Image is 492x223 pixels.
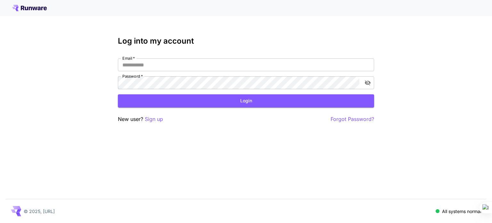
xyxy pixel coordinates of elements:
[145,115,163,123] button: Sign up
[331,115,374,123] button: Forgot Password?
[442,208,481,215] p: All systems normal
[118,37,374,46] h3: Log into my account
[118,115,163,123] p: New user?
[118,94,374,107] button: Login
[362,77,373,89] button: toggle password visibility
[122,56,135,61] label: Email
[122,73,143,79] label: Password
[24,208,55,215] p: © 2025, [URL]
